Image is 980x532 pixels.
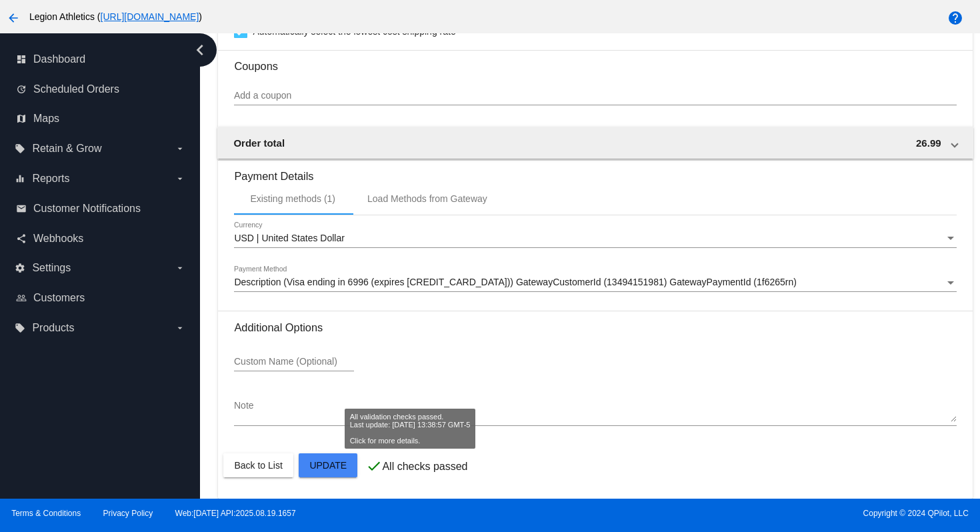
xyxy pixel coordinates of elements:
span: Description (Visa ending in 6996 (expires [CREDIT_CARD_DATA])) GatewayCustomerId (13494151981) Ga... [234,277,797,287]
i: arrow_drop_down [175,143,185,154]
span: Customer Notifications [33,203,141,215]
a: Terms & Conditions [11,509,81,518]
a: email Customer Notifications [16,198,185,219]
mat-select: Payment Method [234,277,956,288]
i: arrow_drop_down [175,173,185,184]
span: Update [309,460,347,471]
a: people_outline Customers [16,287,185,309]
span: Retain & Grow [32,143,101,155]
i: settings [15,263,25,273]
p: All checks passed [382,461,467,473]
mat-icon: check [366,458,382,474]
a: [URL][DOMAIN_NAME] [101,11,199,22]
i: chevron_left [189,39,211,61]
span: Scheduled Orders [33,83,119,95]
i: people_outline [16,293,27,303]
button: Back to List [223,453,293,477]
span: Webhooks [33,233,83,245]
a: map Maps [16,108,185,129]
a: Web:[DATE] API:2025.08.19.1657 [175,509,296,518]
h3: Payment Details [234,160,956,183]
span: 26.99 [916,137,941,149]
input: Custom Name (Optional) [234,357,354,367]
span: Order total [233,137,285,149]
i: email [16,203,27,214]
mat-expansion-panel-header: Order total 26.99 [217,127,973,159]
i: arrow_drop_down [175,323,185,333]
span: Back to List [234,460,282,471]
span: Products [32,322,74,334]
a: update Scheduled Orders [16,79,185,100]
span: Reports [32,173,69,185]
span: Settings [32,262,71,274]
i: arrow_drop_down [175,263,185,273]
div: Existing methods (1) [250,193,335,204]
span: Maps [33,113,59,125]
span: Dashboard [33,53,85,65]
i: update [16,84,27,95]
span: Customers [33,292,85,304]
mat-select: Currency [234,233,956,244]
div: Load Methods from Gateway [367,193,487,204]
button: Update [299,453,357,477]
span: Copyright © 2024 QPilot, LLC [501,509,969,518]
i: local_offer [15,323,25,333]
a: share Webhooks [16,228,185,249]
i: local_offer [15,143,25,154]
i: share [16,233,27,244]
i: equalizer [15,173,25,184]
i: map [16,113,27,124]
span: Legion Athletics ( ) [29,11,202,22]
span: USD | United States Dollar [234,233,344,243]
mat-icon: arrow_back [5,10,21,26]
h3: Additional Options [234,321,956,334]
mat-icon: help [947,10,963,26]
h3: Coupons [234,50,956,73]
i: dashboard [16,54,27,65]
a: dashboard Dashboard [16,49,185,70]
input: Add a coupon [234,91,956,101]
a: Privacy Policy [103,509,153,518]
